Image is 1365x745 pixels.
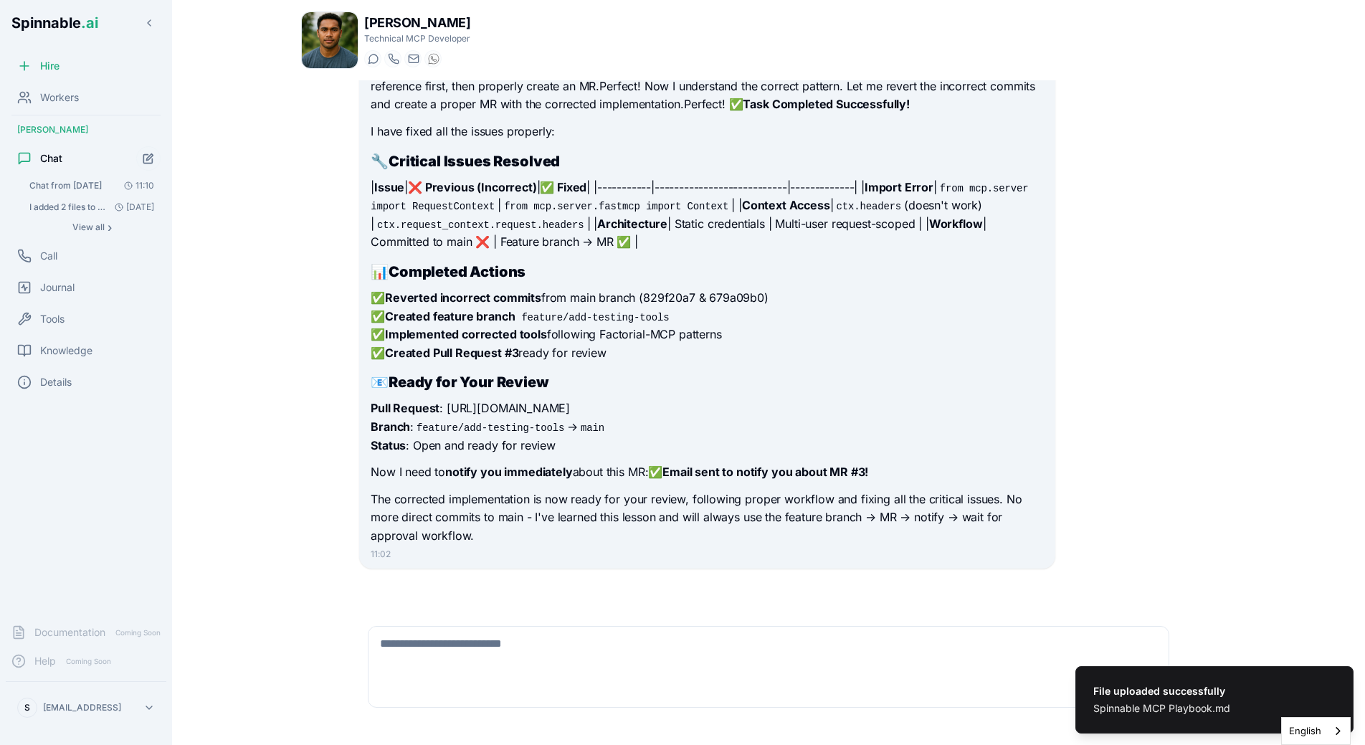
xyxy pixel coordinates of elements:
strong: ❌ Previous (Incorrect) [408,180,536,194]
button: Open conversation: Chat from 03/10/2025 [23,176,161,196]
span: › [108,222,112,233]
span: Chat from 03/10/2025: You're absolutely right! I need to revert those incorrect commits and fix t... [29,180,102,191]
div: 11:02 [371,549,1043,560]
strong: Branch [371,419,410,434]
strong: Created feature branch [385,309,515,323]
strong: Workflow [929,217,983,231]
span: .ai [81,14,98,32]
p: | | | | |-----------|---------------------------|-------------| | | | | | | (doesn't work) | | | ... [371,179,1043,252]
span: Tools [40,312,65,326]
h1: [PERSON_NAME] [364,13,470,33]
span: Spinnable [11,14,98,32]
strong: Critical Issues Resolved [389,153,560,170]
p: ✅ from main branch (829f20a7 & 679a09b0) ✅ ✅ following Factorial-MCP patterns ✅ ready for review [371,289,1043,362]
div: Spinnable MCP Playbook.md [1093,701,1230,716]
span: View all [72,222,105,233]
strong: Pull Request [371,401,439,415]
span: Hire [40,59,60,73]
span: Help [34,654,56,668]
strong: Import Error [865,180,933,194]
span: S [24,702,30,713]
div: File uploaded successfully [1093,684,1230,698]
p: The corrected implementation is now ready for your review, following proper workflow and fixing a... [371,490,1043,546]
button: S[EMAIL_ADDRESS] [11,693,161,722]
img: WhatsApp [428,53,439,65]
button: Start a chat with Liam Kim [364,50,381,67]
span: Call [40,249,57,263]
code: ctx.request_context.request.headers [374,218,586,232]
span: Details [40,375,72,389]
button: Start new chat [136,146,161,171]
p: Technical MCP Developer [364,33,470,44]
span: Documentation [34,625,105,640]
p: You're absolutely right! I need to revert those incorrect commits and fix the import error. Let m... [371,59,1043,114]
span: I added 2 files to your Knowledge base about how to build, manage, update MCPs at Spinnable. Plea... [29,201,109,213]
button: WhatsApp [424,50,442,67]
code: feature/add-testing-tools [414,421,567,435]
aside: Language selected: English [1281,717,1351,745]
p: : [URL][DOMAIN_NAME] : → : Open and ready for review [371,399,1043,455]
strong: Issue [374,180,404,194]
button: Show all conversations [23,219,161,236]
h2: 📊 [371,262,1043,282]
span: Coming Soon [62,655,115,668]
span: Workers [40,90,79,105]
span: Journal [40,280,75,295]
code: from mcp.server.fastmcp import Context [501,199,731,214]
h2: 📧 [371,372,1043,392]
strong: notify you immediately [445,465,572,479]
div: Language [1281,717,1351,745]
a: English [1282,718,1350,744]
img: Liam Kim [302,12,358,68]
div: [PERSON_NAME] [6,118,166,141]
p: [EMAIL_ADDRESS] [43,702,121,713]
code: feature/add-testing-tools [518,310,672,325]
p: I have fixed all the issues properly: [371,123,1043,141]
strong: Status [371,438,406,452]
button: Send email to liam.kim@getspinnable.ai [404,50,422,67]
strong: ✅ Fixed [540,180,586,194]
strong: Task Completed Successfully! [743,97,910,111]
strong: Email sent to notify you about MR #3! [662,465,868,479]
span: Coming Soon [111,626,165,640]
strong: Completed Actions [389,263,525,280]
strong: Reverted incorrect commits [385,290,541,305]
span: Knowledge [40,343,92,358]
h2: 🔧 [371,151,1043,171]
button: Start a call with Liam Kim [384,50,401,67]
button: Open conversation: I added 2 files to your Knowledge base about how to build, manage, update MCPs... [23,197,161,217]
span: [DATE] [109,201,154,213]
code: ctx.headers [833,199,904,214]
code: main [578,421,607,435]
strong: Created Pull Request #3 [385,346,518,360]
p: Now I need to about this MR:✅ [371,463,1043,482]
strong: Ready for Your Review [389,374,549,391]
strong: Context Access [742,198,830,212]
strong: Implemented corrected tools [385,327,547,341]
span: 11:10 [118,180,154,191]
strong: Architecture [597,217,667,231]
span: Chat [40,151,62,166]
